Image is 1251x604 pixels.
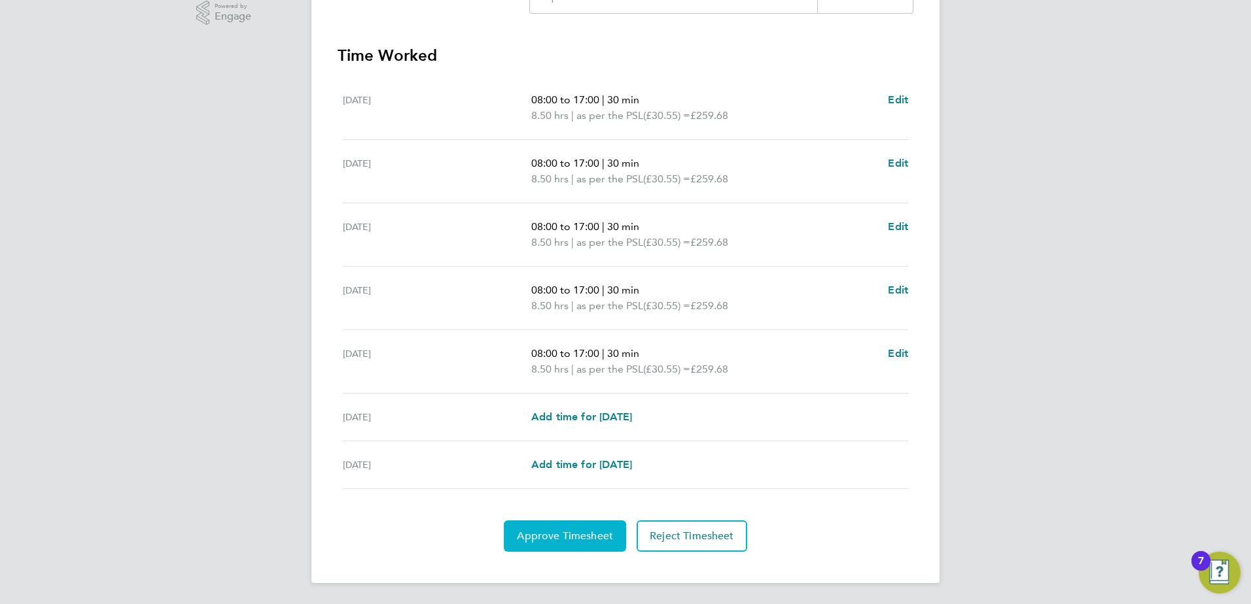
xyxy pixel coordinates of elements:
span: 8.50 hrs [531,173,569,185]
span: (£30.55) = [643,363,690,375]
span: Edit [888,284,908,296]
span: Edit [888,157,908,169]
span: 08:00 to 17:00 [531,157,599,169]
span: £259.68 [690,299,728,312]
button: Reject Timesheet [637,520,747,552]
a: Edit [888,282,908,298]
a: Add time for [DATE] [531,457,632,473]
span: Reject Timesheet [650,529,734,543]
span: 08:00 to 17:00 [531,220,599,233]
span: | [571,236,574,248]
span: | [571,173,574,185]
span: | [571,109,574,122]
span: as per the PSL [576,108,643,124]
a: Edit [888,346,908,361]
div: [DATE] [343,92,531,124]
span: as per the PSL [576,235,643,250]
span: | [571,363,574,375]
span: 30 min [607,93,639,106]
div: [DATE] [343,282,531,314]
h3: Time Worked [338,45,913,66]
span: Edit [888,220,908,233]
span: 30 min [607,157,639,169]
span: Powered by [215,1,251,12]
span: as per the PSL [576,361,643,377]
span: Approve Timesheet [517,529,613,543]
span: 8.50 hrs [531,236,569,248]
span: 30 min [607,220,639,233]
div: [DATE] [343,409,531,425]
span: (£30.55) = [643,236,690,248]
span: £259.68 [690,363,728,375]
span: Add time for [DATE] [531,411,632,423]
div: [DATE] [343,156,531,187]
div: [DATE] [343,219,531,250]
span: 30 min [607,347,639,360]
span: £259.68 [690,173,728,185]
span: 8.50 hrs [531,299,569,312]
a: Edit [888,156,908,171]
span: 8.50 hrs [531,109,569,122]
span: 08:00 to 17:00 [531,284,599,296]
span: | [602,220,605,233]
span: | [602,347,605,360]
span: (£30.55) = [643,109,690,122]
button: Approve Timesheet [504,520,626,552]
span: 8.50 hrs [531,363,569,375]
span: Add time for [DATE] [531,458,632,471]
span: | [602,93,605,106]
a: Powered byEngage [196,1,252,25]
span: | [602,157,605,169]
span: 08:00 to 17:00 [531,347,599,360]
span: Edit [888,347,908,360]
span: | [602,284,605,296]
span: 30 min [607,284,639,296]
span: 08:00 to 17:00 [531,93,599,106]
div: [DATE] [343,346,531,377]
span: (£30.55) = [643,299,690,312]
span: Edit [888,93,908,106]
span: Engage [215,11,251,22]
span: £259.68 [690,236,728,248]
span: | [571,299,574,312]
button: Open Resource Center, 7 new notifications [1199,552,1241,594]
span: £259.68 [690,109,728,122]
div: 7 [1198,561,1204,578]
span: as per the PSL [576,171,643,187]
span: as per the PSL [576,298,643,314]
span: (£30.55) = [643,173,690,185]
a: Add time for [DATE] [531,409,632,425]
a: Edit [888,219,908,235]
a: Edit [888,92,908,108]
div: [DATE] [343,457,531,473]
